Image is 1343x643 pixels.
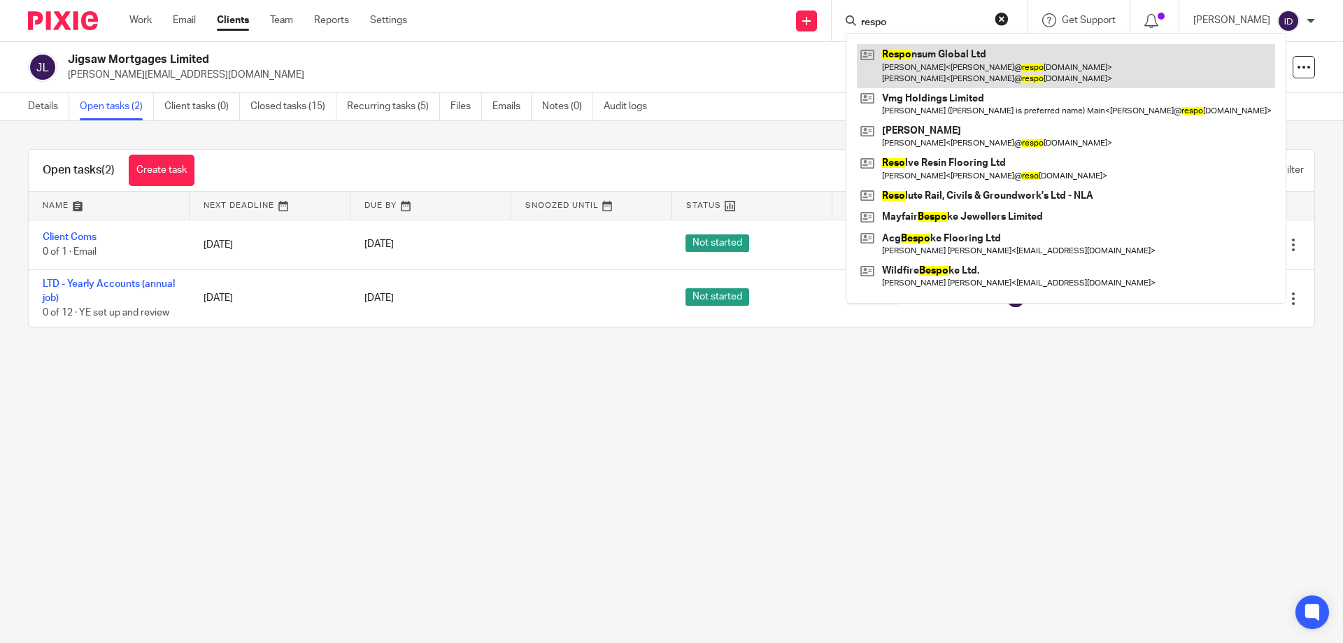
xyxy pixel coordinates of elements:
[1281,165,1304,175] span: Filter
[28,11,98,30] img: Pixie
[129,13,152,27] a: Work
[1062,15,1116,25] span: Get Support
[164,93,240,120] a: Client tasks (0)
[129,155,194,186] a: Create task
[314,13,349,27] a: Reports
[860,17,986,29] input: Search
[217,13,249,27] a: Clients
[43,232,97,242] a: Client Coms
[1277,10,1300,32] img: svg%3E
[450,93,482,120] a: Files
[685,288,749,306] span: Not started
[604,93,658,120] a: Audit logs
[525,202,599,209] span: Snoozed Until
[492,93,532,120] a: Emails
[347,93,440,120] a: Recurring tasks (5)
[364,293,394,303] span: [DATE]
[686,202,721,209] span: Status
[370,13,407,27] a: Settings
[68,52,914,67] h2: Jigsaw Mortgages Limited
[68,68,1125,82] p: [PERSON_NAME][EMAIL_ADDRESS][DOMAIN_NAME]
[1193,13,1270,27] p: [PERSON_NAME]
[190,220,350,269] td: [DATE]
[685,234,749,252] span: Not started
[364,240,394,250] span: [DATE]
[28,93,69,120] a: Details
[43,279,175,303] a: LTD - Yearly Accounts (annual job)
[542,93,593,120] a: Notes (0)
[43,163,115,178] h1: Open tasks
[101,164,115,176] span: (2)
[190,269,350,327] td: [DATE]
[28,52,57,82] img: svg%3E
[995,12,1009,26] button: Clear
[43,247,97,257] span: 0 of 1 · Email
[43,308,169,318] span: 0 of 12 · YE set up and review
[270,13,293,27] a: Team
[80,93,154,120] a: Open tasks (2)
[173,13,196,27] a: Email
[250,93,336,120] a: Closed tasks (15)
